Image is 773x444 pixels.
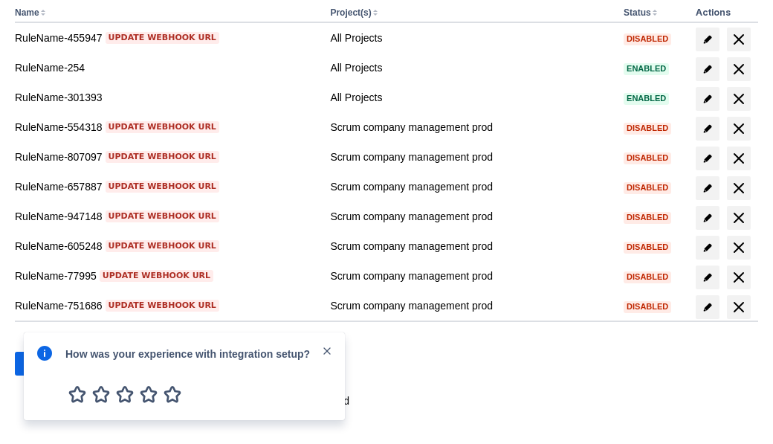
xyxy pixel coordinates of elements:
div: : jc-a594e332-72b8-4a68-bece-58653d55e01d [27,393,746,408]
span: delete [730,90,748,108]
span: edit [702,152,714,164]
span: Disabled [624,273,671,281]
span: delete [730,239,748,257]
span: info [36,344,54,362]
span: edit [702,182,714,194]
span: delete [730,149,748,167]
span: Enabled [624,65,669,73]
span: Update webhook URL [109,181,216,193]
span: Disabled [624,243,671,251]
span: 1 [65,382,89,406]
span: Update webhook URL [109,121,216,133]
div: RuleName-947148 [15,209,318,224]
button: Name [15,7,39,18]
div: Scrum company management prod [330,149,612,164]
span: Disabled [624,184,671,192]
span: delete [730,179,748,197]
th: Actions [690,4,758,23]
div: Scrum company management prod [330,298,612,313]
div: Scrum company management prod [330,239,612,254]
div: RuleName-455947 [15,30,318,45]
span: close [321,345,333,357]
span: Update webhook URL [109,300,216,312]
div: How was your experience with integration setup? [65,344,321,361]
span: delete [730,30,748,48]
div: RuleName-254 [15,60,318,75]
span: Disabled [624,154,671,162]
span: delete [730,120,748,138]
span: Disabled [624,124,671,132]
span: edit [702,212,714,224]
div: All Projects [330,60,612,75]
span: edit [702,123,714,135]
span: 2 [89,382,113,406]
span: Disabled [624,303,671,311]
div: RuleName-77995 [15,268,318,283]
div: RuleName-301393 [15,90,318,105]
div: Scrum company management prod [330,209,612,224]
button: Project(s) [330,7,371,18]
span: Update webhook URL [109,151,216,163]
span: 3 [113,382,137,406]
div: All Projects [330,90,612,105]
div: Scrum company management prod [330,120,612,135]
span: edit [702,33,714,45]
button: Status [624,7,651,18]
span: edit [702,93,714,105]
div: RuleName-605248 [15,239,318,254]
span: delete [730,268,748,286]
span: edit [702,301,714,313]
div: All Projects [330,30,612,45]
div: RuleName-751686 [15,298,318,313]
span: edit [702,63,714,75]
span: edit [702,242,714,254]
span: delete [730,298,748,316]
div: RuleName-554318 [15,120,318,135]
span: delete [730,209,748,227]
div: RuleName-807097 [15,149,318,164]
div: RuleName-657887 [15,179,318,194]
span: 4 [137,382,161,406]
span: Disabled [624,35,671,43]
span: edit [702,271,714,283]
span: Update webhook URL [103,270,210,282]
span: Update webhook URL [109,210,216,222]
span: Update webhook URL [109,32,216,44]
span: Update webhook URL [109,240,216,252]
div: Scrum company management prod [330,179,612,194]
div: Scrum company management prod [330,268,612,283]
span: Disabled [624,213,671,222]
span: 5 [161,382,184,406]
span: delete [730,60,748,78]
span: Enabled [624,94,669,103]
